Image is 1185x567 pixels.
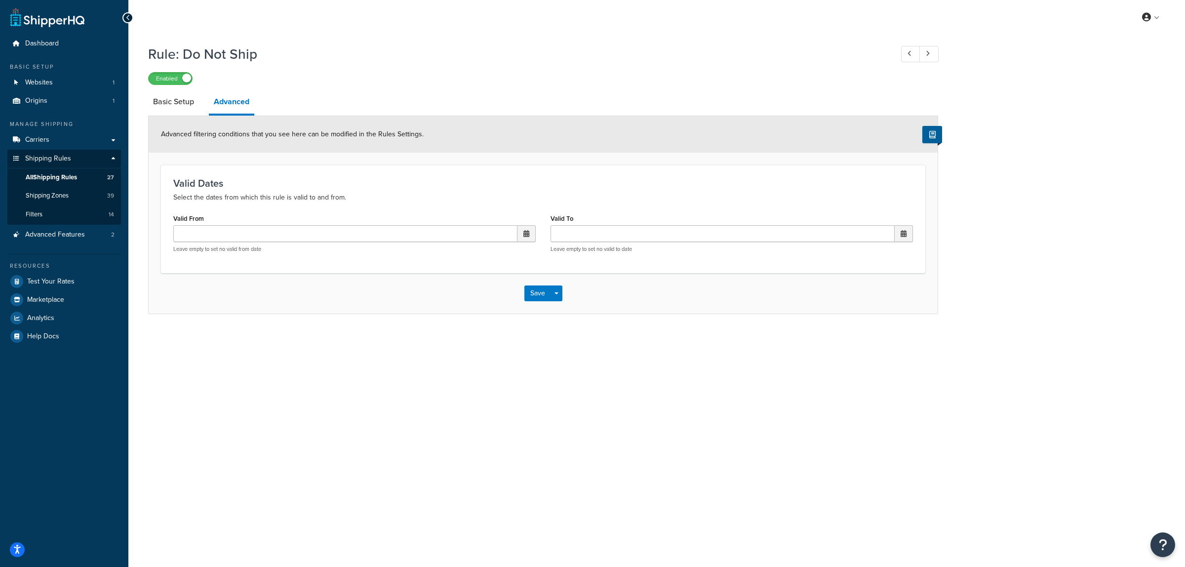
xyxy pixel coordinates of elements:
[25,231,85,239] span: Advanced Features
[25,40,59,48] span: Dashboard
[25,97,47,105] span: Origins
[25,79,53,87] span: Websites
[7,205,121,224] a: Filters14
[25,155,71,163] span: Shipping Rules
[7,35,121,53] a: Dashboard
[109,210,114,219] span: 14
[7,309,121,327] a: Analytics
[111,231,115,239] span: 2
[26,210,42,219] span: Filters
[7,120,121,128] div: Manage Shipping
[209,90,254,116] a: Advanced
[7,226,121,244] a: Advanced Features2
[7,131,121,149] a: Carriers
[551,215,573,222] label: Valid To
[113,79,115,87] span: 1
[161,129,424,139] span: Advanced filtering conditions that you see here can be modified in the Rules Settings.
[922,126,942,143] button: Show Help Docs
[901,46,920,62] a: Previous Record
[551,245,913,253] p: Leave empty to set no valid to date
[7,273,121,290] a: Test Your Rates
[919,46,939,62] a: Next Record
[26,192,69,200] span: Shipping Zones
[26,173,77,182] span: All Shipping Rules
[27,314,54,323] span: Analytics
[148,90,199,114] a: Basic Setup
[7,92,121,110] li: Origins
[149,73,192,84] label: Enabled
[7,168,121,187] a: AllShipping Rules27
[7,92,121,110] a: Origins1
[7,74,121,92] a: Websites1
[7,226,121,244] li: Advanced Features
[113,97,115,105] span: 1
[25,136,49,144] span: Carriers
[173,245,536,253] p: Leave empty to set no valid from date
[1150,532,1175,557] button: Open Resource Center
[173,215,204,222] label: Valid From
[7,291,121,309] a: Marketplace
[7,150,121,225] li: Shipping Rules
[27,296,64,304] span: Marketplace
[173,178,913,189] h3: Valid Dates
[107,173,114,182] span: 27
[7,327,121,345] a: Help Docs
[173,192,913,203] p: Select the dates from which this rule is valid to and from.
[7,150,121,168] a: Shipping Rules
[7,187,121,205] a: Shipping Zones39
[27,278,75,286] span: Test Your Rates
[7,205,121,224] li: Filters
[107,192,114,200] span: 39
[148,44,883,64] h1: Rule: Do Not Ship
[7,74,121,92] li: Websites
[7,63,121,71] div: Basic Setup
[27,332,59,341] span: Help Docs
[7,187,121,205] li: Shipping Zones
[524,285,551,301] button: Save
[7,262,121,270] div: Resources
